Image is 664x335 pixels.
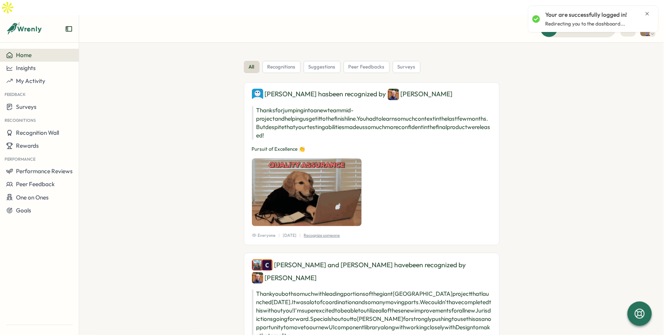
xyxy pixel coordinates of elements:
[398,64,416,70] span: surveys
[545,21,625,27] p: Redirecting you to the dashboard...
[300,232,301,239] p: |
[16,207,31,214] span: Goals
[16,194,49,201] span: One on Ones
[388,89,453,100] div: [PERSON_NAME]
[16,180,55,188] span: Peer Feedback
[252,272,317,284] div: [PERSON_NAME]
[252,272,263,284] img: Morgan Ludtke
[16,51,32,59] span: Home
[252,158,361,226] img: Recognition Image
[16,64,36,72] span: Insights
[252,259,492,284] div: [PERSON_NAME] and [PERSON_NAME] have been recognized by
[545,11,627,19] p: Your are successfully logged in!
[252,89,492,100] div: [PERSON_NAME] has been recognized by
[16,77,45,85] span: My Activity
[16,103,37,110] span: Surveys
[279,232,280,239] p: |
[16,142,39,149] span: Rewards
[252,146,492,153] p: Pursuit of Excellence 👏
[283,232,297,239] p: [DATE]
[252,106,492,140] p: Thanks for jumping into a new team mid-project and helping us get it to the finish line. You had ...
[65,25,73,33] button: Expand sidebar
[349,64,385,70] span: peer feedbacks
[252,232,276,239] span: Everyone
[16,167,73,175] span: Performance Reviews
[249,64,255,70] span: all
[644,11,650,17] button: Close notification
[388,89,399,100] img: Morgan Ludtke
[252,89,263,100] img: Sarah Keller
[261,259,273,271] img: Colin Buyck
[252,259,263,271] img: Emily Jablonski
[16,129,59,136] span: Recognition Wall
[304,232,340,239] p: Recognize someone
[268,64,296,70] span: recognitions
[309,64,336,70] span: suggestions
